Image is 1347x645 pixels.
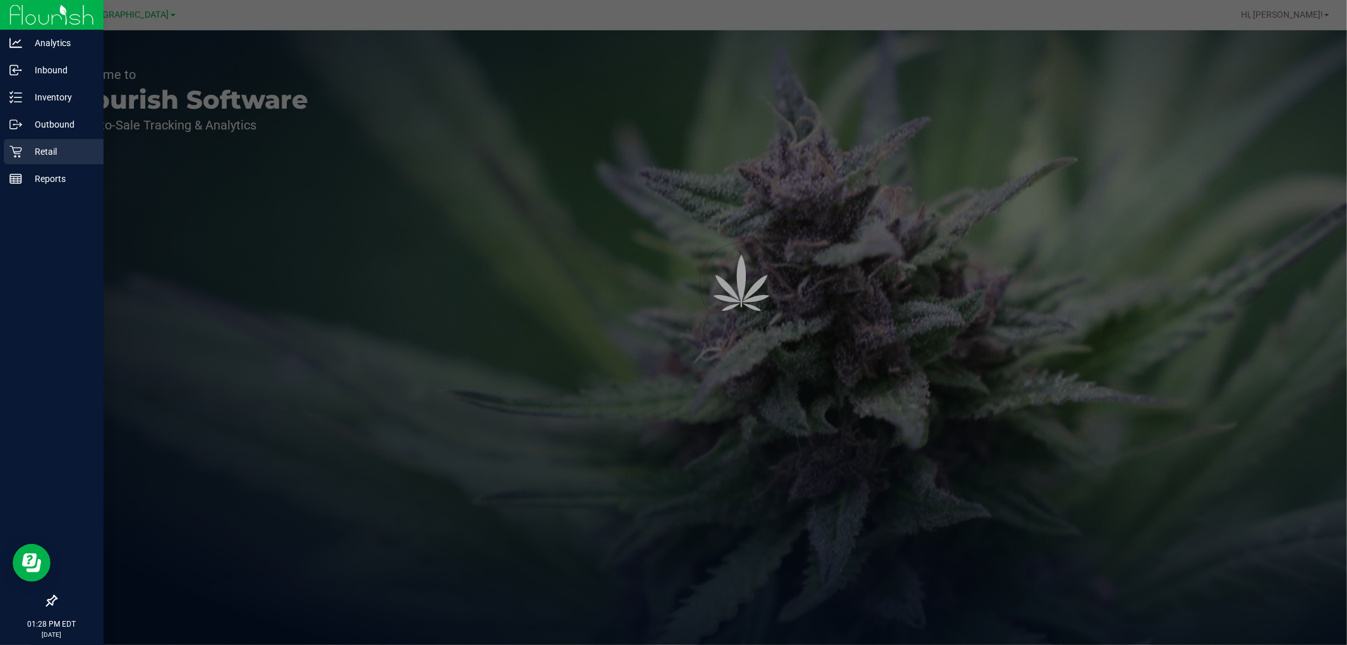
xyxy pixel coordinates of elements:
[22,144,98,159] p: Retail
[9,145,22,158] inline-svg: Retail
[9,64,22,76] inline-svg: Inbound
[13,544,51,582] iframe: Resource center
[22,117,98,132] p: Outbound
[22,63,98,78] p: Inbound
[22,171,98,186] p: Reports
[9,172,22,185] inline-svg: Reports
[22,35,98,51] p: Analytics
[9,91,22,104] inline-svg: Inventory
[6,618,98,630] p: 01:28 PM EDT
[9,118,22,131] inline-svg: Outbound
[22,90,98,105] p: Inventory
[9,37,22,49] inline-svg: Analytics
[6,630,98,639] p: [DATE]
